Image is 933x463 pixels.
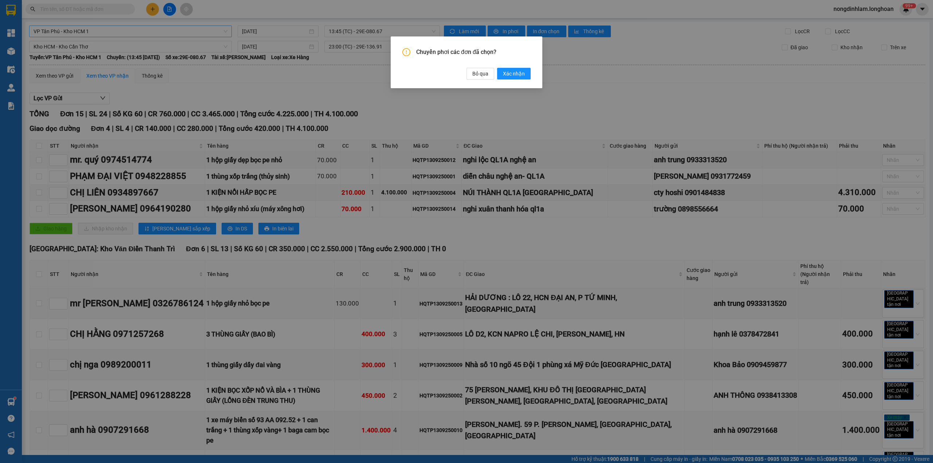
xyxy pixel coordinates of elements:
span: Xác nhận [503,70,525,78]
span: Bỏ qua [472,70,488,78]
button: Xác nhận [497,68,531,79]
span: Chuyển phơi các đơn đã chọn? [416,48,531,56]
button: Bỏ qua [466,68,494,79]
span: exclamation-circle [402,48,410,56]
